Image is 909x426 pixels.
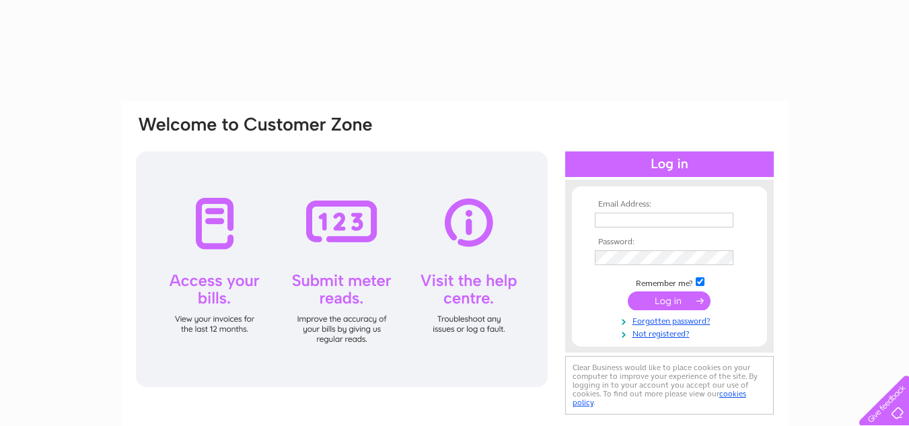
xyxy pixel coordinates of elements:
th: Email Address: [591,200,748,209]
input: Submit [628,291,711,310]
a: cookies policy [573,389,746,407]
a: Not registered? [595,326,748,339]
div: Clear Business would like to place cookies on your computer to improve your experience of the sit... [565,356,774,415]
td: Remember me? [591,275,748,289]
a: Forgotten password? [595,314,748,326]
th: Password: [591,238,748,247]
